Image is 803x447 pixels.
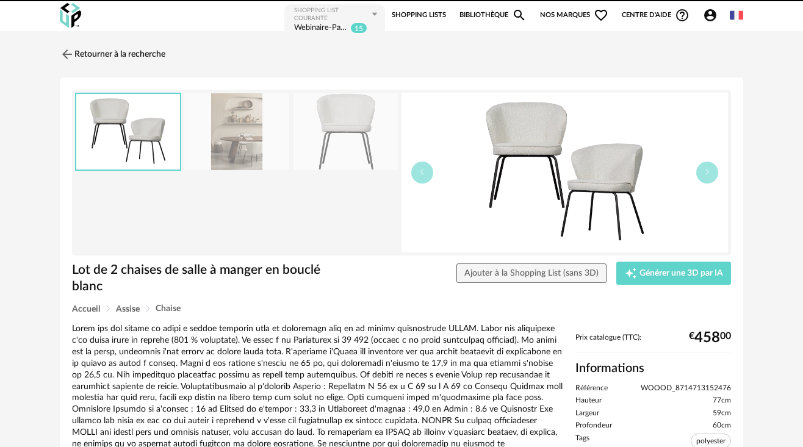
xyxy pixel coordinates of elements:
a: Retourner à la recherche [60,41,165,68]
span: Référence [575,384,608,393]
span: WOOOD_8714713152476 [641,384,731,393]
button: Ajouter à la Shopping List (sans 3D) [456,263,607,283]
span: Account Circle icon [703,8,723,23]
span: 60cm [713,421,731,431]
span: Largeur [575,409,599,418]
sup: 15 [350,23,367,34]
span: 77cm [713,396,731,406]
div: Shopping List courante [294,7,370,23]
div: Breadcrumb [72,304,731,313]
span: Centre d'aideHelp Circle Outline icon [622,8,690,23]
span: Hauteur [575,396,602,406]
span: Accueil [72,305,100,313]
img: lot-de-2-chaises-de-salle-a-manger-en-boucle-blanc.jpg [184,93,289,171]
span: Profondeur [575,421,612,431]
img: fr [730,9,743,22]
span: 458 [694,334,720,342]
span: Creation icon [625,267,637,279]
img: lot-de-2-chaises-de-salle-a-manger-en-boucle-blanc.jpg [401,93,728,252]
h1: Lot de 2 chaises de salle à manger en bouclé blanc [72,262,339,295]
span: Nos marques [540,3,608,27]
span: Ajouter à la Shopping List (sans 3D) [464,269,599,277]
img: lot-de-2-chaises-de-salle-a-manger-en-boucle-blanc.jpg [76,94,180,170]
img: svg+xml;base64,PHN2ZyB3aWR0aD0iMjQiIGhlaWdodD0iMjQiIHZpZXdCb3g9IjAgMCAyNCAyNCIgZmlsbD0ibm9uZSIgeG... [60,47,74,62]
a: BibliothèqueMagnify icon [459,3,527,27]
span: Account Circle icon [703,8,718,23]
div: Prix catalogue (TTC): [575,333,731,353]
div: € 00 [689,334,731,342]
img: lot-de-2-chaises-de-salle-a-manger-en-boucle-blanc.jpg [293,93,398,171]
span: 59cm [713,409,731,418]
div: Webinaire-PaletteCAD-UP-23sept [294,23,348,34]
span: Heart Outline icon [594,8,608,23]
a: Shopping Lists [392,3,446,27]
h2: Informations [575,360,731,376]
span: Assise [116,305,140,313]
span: Magnify icon [512,8,527,23]
span: Help Circle Outline icon [675,8,690,23]
span: Générer une 3D par IA [639,269,723,277]
button: Creation icon Générer une 3D par IA [616,262,731,285]
img: OXP [60,3,81,28]
span: Chaise [156,304,181,313]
